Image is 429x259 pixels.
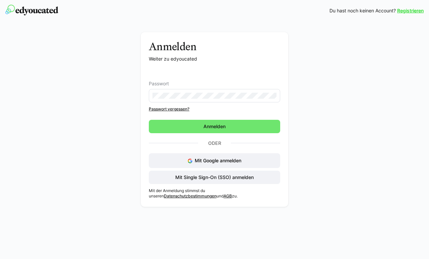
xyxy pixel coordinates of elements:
a: Registrieren [397,7,424,14]
img: edyoucated [5,5,58,15]
p: Oder [198,139,231,148]
p: Mit der Anmeldung stimmst du unseren und zu. [149,188,280,199]
button: Mit Single Sign-On (SSO) anmelden [149,171,280,184]
span: Du hast noch keinen Account? [329,7,396,14]
p: Weiter zu edyoucated [149,56,280,62]
h3: Anmelden [149,40,280,53]
span: Anmelden [202,123,227,130]
button: Anmelden [149,120,280,133]
a: Datenschutzbestimmungen [164,193,217,198]
button: Mit Google anmelden [149,153,280,168]
span: Mit Google anmelden [195,158,241,163]
span: Mit Single Sign-On (SSO) anmelden [174,174,255,181]
a: AGB [224,193,232,198]
a: Passwort vergessen? [149,106,280,112]
span: Passwort [149,81,169,86]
